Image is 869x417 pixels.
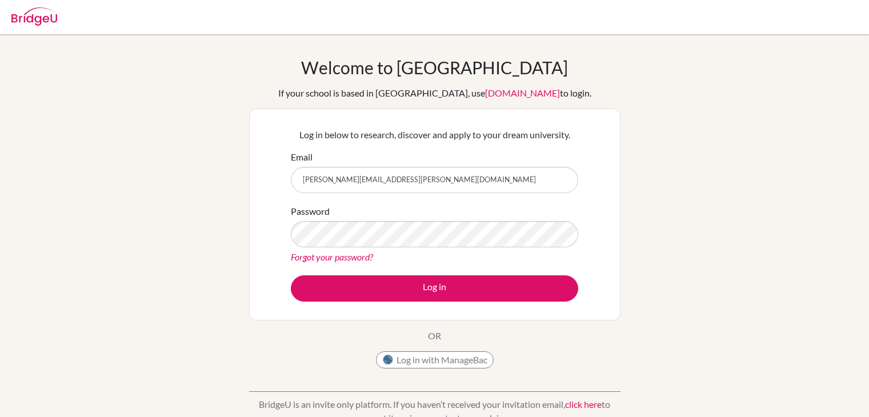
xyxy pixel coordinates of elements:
[301,57,568,78] h1: Welcome to [GEOGRAPHIC_DATA]
[376,351,494,368] button: Log in with ManageBac
[485,87,560,98] a: [DOMAIN_NAME]
[291,251,373,262] a: Forgot your password?
[291,275,578,302] button: Log in
[291,128,578,142] p: Log in below to research, discover and apply to your dream university.
[428,329,441,343] p: OR
[11,7,57,26] img: Bridge-U
[291,205,330,218] label: Password
[278,86,591,100] div: If your school is based in [GEOGRAPHIC_DATA], use to login.
[565,399,602,410] a: click here
[291,150,313,164] label: Email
